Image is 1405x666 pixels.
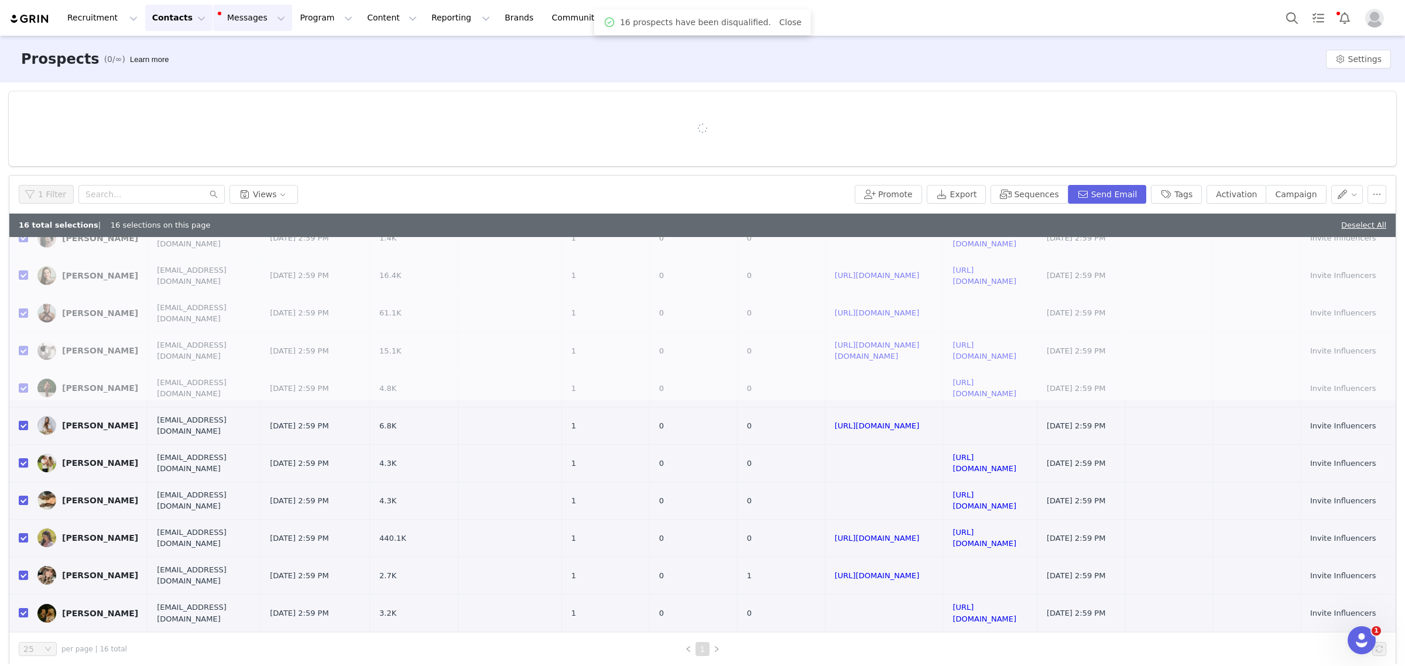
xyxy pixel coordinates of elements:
[23,643,34,655] div: 25
[747,533,752,544] span: 0
[747,495,752,507] span: 0
[62,496,138,505] div: [PERSON_NAME]
[1047,495,1105,507] span: [DATE] 2:59 PM
[747,607,752,619] span: 0
[379,570,396,582] span: 2.7K
[1332,5,1358,31] button: Notifications
[747,420,752,432] span: 0
[157,414,251,437] span: [EMAIL_ADDRESS][DOMAIN_NAME]
[695,642,710,656] li: 1
[37,454,138,472] a: [PERSON_NAME]
[62,609,138,618] div: [PERSON_NAME]
[952,528,1016,548] a: [URL][DOMAIN_NAME]
[991,185,1068,204] button: Sequences
[1047,458,1105,469] span: [DATE] 2:59 PM
[747,458,752,469] span: 0
[1151,185,1202,204] button: Tags
[62,571,138,580] div: [PERSON_NAME]
[21,49,100,70] h3: Prospects
[952,603,1016,623] a: [URL][DOMAIN_NAME]
[545,5,612,31] a: Community
[9,13,50,25] img: grin logo
[210,190,218,198] i: icon: search
[835,421,920,430] a: [URL][DOMAIN_NAME]
[37,454,56,472] img: 27eeb815-1d5a-4f08-a0b9-ccb0591de901.jpg
[855,185,922,204] button: Promote
[360,5,424,31] button: Content
[157,527,251,550] span: [EMAIL_ADDRESS][DOMAIN_NAME]
[696,643,709,655] a: 1
[779,18,801,27] a: Close
[37,566,138,585] a: [PERSON_NAME]
[128,54,171,66] div: Tooltip anchor
[270,495,328,507] span: [DATE] 2:59 PM
[157,489,251,512] span: [EMAIL_ADDRESS][DOMAIN_NAME]
[659,458,664,469] span: 0
[685,646,692,653] i: icon: left
[571,458,576,469] span: 1
[710,642,724,656] li: Next Page
[620,16,771,29] span: 16 prospects have been disqualified.
[835,571,920,580] a: [URL][DOMAIN_NAME]
[62,421,138,430] div: [PERSON_NAME]
[1372,626,1381,636] span: 1
[37,528,56,547] img: 125c5b95-41f2-4aea-b098-0046fbca5d9a.jpg
[60,5,145,31] button: Recruitment
[61,644,127,654] span: per page | 16 total
[927,185,986,204] button: Export
[1266,185,1326,204] button: Campaign
[747,570,752,582] span: 1
[713,646,720,653] i: icon: right
[1358,9,1396,28] button: Profile
[659,533,664,544] span: 0
[379,495,396,507] span: 4.3K
[1279,5,1305,31] button: Search
[571,607,576,619] span: 1
[1047,533,1105,544] span: [DATE] 2:59 PM
[270,458,328,469] span: [DATE] 2:59 PM
[571,420,576,432] span: 1
[1047,607,1105,619] span: [DATE] 2:59 PM
[37,416,138,435] a: [PERSON_NAME]
[1305,5,1331,31] a: Tasks
[571,570,576,582] span: 1
[37,416,56,435] img: d463adcf-7318-4604-b241-19c6dde34a0a.jpg
[571,495,576,507] span: 1
[104,53,125,66] span: (0/∞)
[62,533,138,543] div: [PERSON_NAME]
[498,5,544,31] a: Brands
[379,533,406,544] span: 440.1K
[37,528,138,547] a: [PERSON_NAME]
[1207,185,1266,204] button: Activation
[659,607,664,619] span: 0
[213,5,292,31] button: Messages
[424,5,497,31] button: Reporting
[659,570,664,582] span: 0
[571,533,576,544] span: 1
[379,458,396,469] span: 4.3K
[145,5,213,31] button: Contacts
[62,458,138,468] div: [PERSON_NAME]
[37,491,138,510] a: [PERSON_NAME]
[952,490,1016,511] a: [URL][DOMAIN_NAME]
[19,221,98,229] b: 16 total selections
[37,604,56,623] img: c7c7ae6b-18a0-4e19-bf40-b19498e1f1b2.jpg
[229,185,298,204] button: Views
[44,646,52,654] i: icon: down
[37,491,56,510] img: 461bd2a7-efde-4c49-8eda-653194547f8d.jpg
[835,534,920,543] a: [URL][DOMAIN_NAME]
[659,420,664,432] span: 0
[1068,185,1147,204] button: Send Email
[1047,570,1105,582] span: [DATE] 2:59 PM
[157,564,251,587] span: [EMAIL_ADDRESS][DOMAIN_NAME]
[157,602,251,624] span: [EMAIL_ADDRESS][DOMAIN_NAME]
[1365,9,1384,28] img: placeholder-profile.jpg
[19,219,210,231] div: | 16 selections on this page
[379,420,396,432] span: 6.8K
[157,452,251,475] span: [EMAIL_ADDRESS][DOMAIN_NAME]
[379,607,396,619] span: 3.2K
[1341,221,1386,229] a: Deselect All
[270,607,328,619] span: [DATE] 2:59 PM
[659,495,664,507] span: 0
[1047,420,1105,432] span: [DATE] 2:59 PM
